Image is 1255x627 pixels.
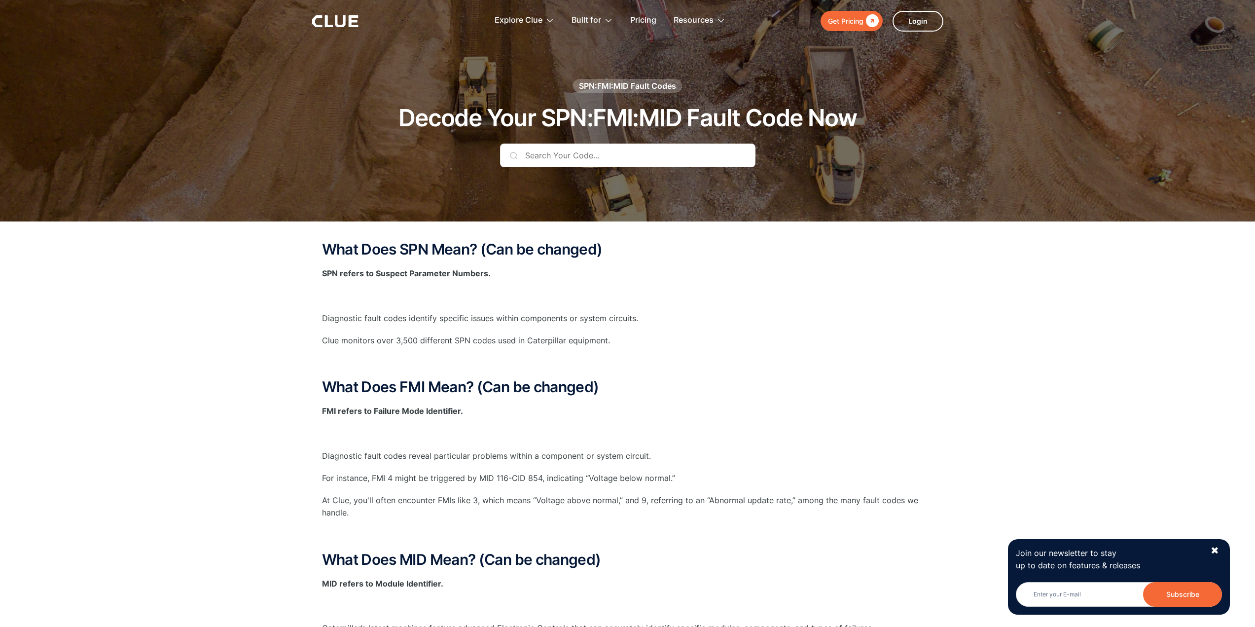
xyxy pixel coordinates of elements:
[572,5,601,36] div: Built for
[1016,582,1222,607] form: Newsletter
[398,105,857,131] h1: Decode Your SPN:FMI:MID Fault Code Now
[322,427,933,440] p: ‍
[322,406,463,416] strong: FMI refers to Failure Mode Identifier.
[1211,545,1219,557] div: ✖
[322,472,933,484] p: For instance, FMI 4 might be triggered by MID 116-CID 854, indicating “Voltage below normal.”
[322,241,933,258] h2: What Does SPN Mean? (Can be changed)
[322,268,491,278] strong: SPN refers to Suspect Parameter Numbers.
[322,290,933,302] p: ‍
[1016,547,1201,572] p: Join our newsletter to stay up to date on features & releases
[1016,582,1222,607] input: Enter your E-mail
[322,357,933,369] p: ‍
[821,11,883,31] a: Get Pricing
[828,15,863,27] div: Get Pricing
[322,529,933,541] p: ‍
[322,552,933,568] h2: What Does MID Mean? (Can be changed)
[495,5,554,36] div: Explore Clue
[322,379,933,395] h2: What Does FMI Mean? (Can be changed)
[630,5,656,36] a: Pricing
[322,450,933,462] p: Diagnostic fault codes reveal particular problems within a component or system circuit.
[572,5,613,36] div: Built for
[579,80,676,91] div: SPN:FMI:MID Fault Codes
[674,5,714,36] div: Resources
[322,494,933,519] p: At Clue, you'll often encounter FMIs like 3, which means “Voltage above normal,” and 9, referring...
[863,15,879,27] div: 
[322,579,443,589] strong: MID refers to Module Identifier.
[322,312,933,325] p: Diagnostic fault codes identify specific issues within components or system circuits.
[322,600,933,612] p: ‍
[674,5,725,36] div: Resources
[322,334,933,347] p: Clue monitors over 3,500 different SPN codes used in Caterpillar equipment.
[495,5,542,36] div: Explore Clue
[1143,582,1222,607] input: Subscribe
[893,11,943,32] a: Login
[500,144,755,167] input: Search Your Code...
